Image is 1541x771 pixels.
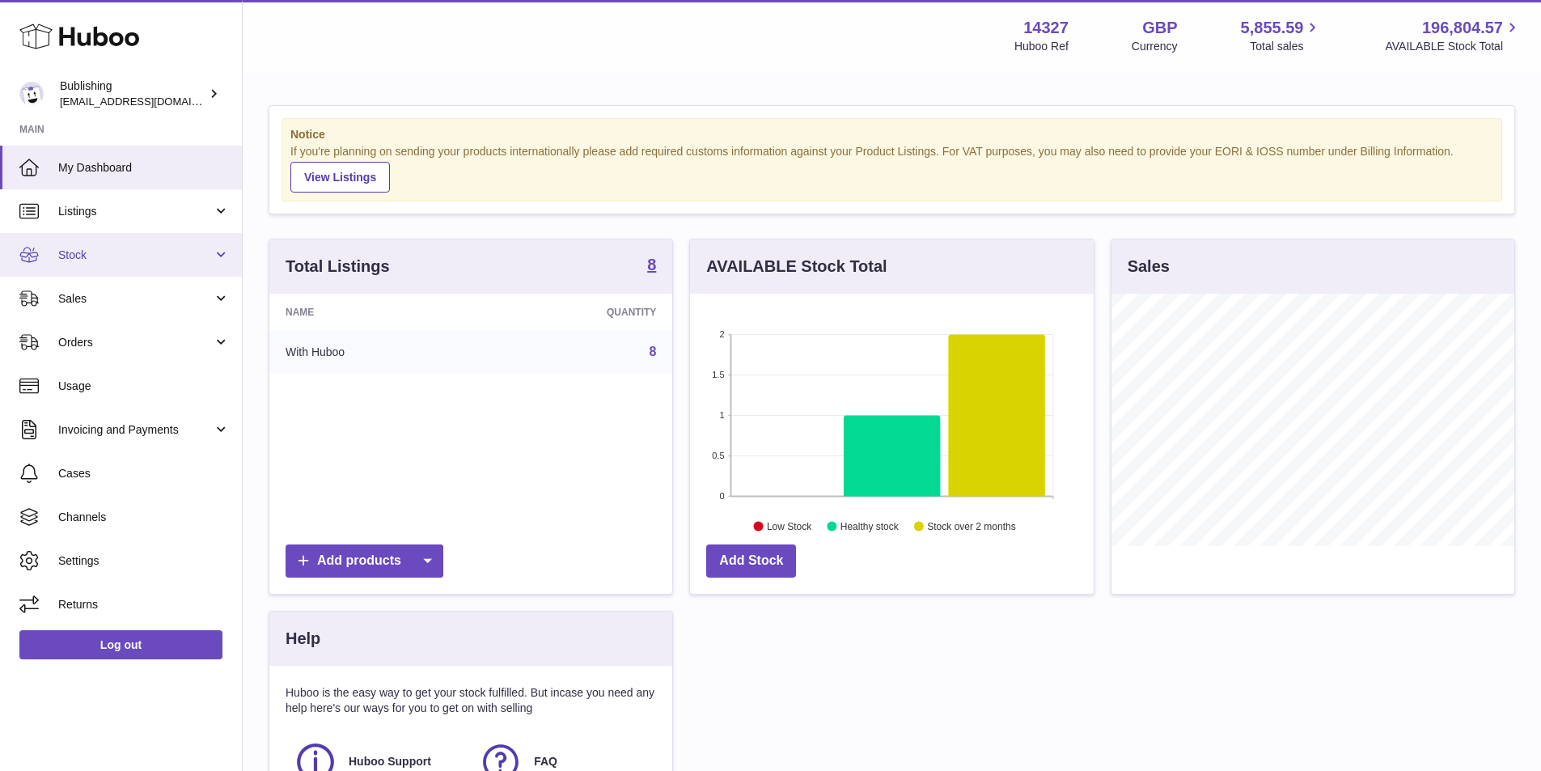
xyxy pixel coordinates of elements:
[767,520,812,532] text: Low Stock
[706,544,796,578] a: Add Stock
[58,248,213,263] span: Stock
[1014,39,1069,54] div: Huboo Ref
[649,345,656,358] a: 8
[720,491,725,501] text: 0
[713,451,725,460] text: 0.5
[482,294,672,331] th: Quantity
[60,78,205,109] div: Bublishing
[1142,17,1177,39] strong: GBP
[19,82,44,106] img: accounting@bublishing.com
[286,685,656,716] p: Huboo is the easy way to get your stock fulfilled. But incase you need any help here's our ways f...
[58,422,213,438] span: Invoicing and Payments
[286,628,320,650] h3: Help
[269,294,482,331] th: Name
[534,754,557,769] span: FAQ
[1023,17,1069,39] strong: 14327
[286,256,390,277] h3: Total Listings
[19,630,222,659] a: Log out
[290,127,1493,142] strong: Notice
[1132,39,1178,54] div: Currency
[1385,17,1522,54] a: 196,804.57 AVAILABLE Stock Total
[290,144,1493,193] div: If you're planning on sending your products internationally please add required customs informati...
[349,754,431,769] span: Huboo Support
[647,256,656,276] a: 8
[60,95,238,108] span: [EMAIL_ADDRESS][DOMAIN_NAME]
[58,291,213,307] span: Sales
[720,329,725,339] text: 2
[58,510,230,525] span: Channels
[1250,39,1322,54] span: Total sales
[713,370,725,379] text: 1.5
[928,520,1016,532] text: Stock over 2 months
[647,256,656,273] strong: 8
[1241,17,1304,39] span: 5,855.59
[269,331,482,373] td: With Huboo
[706,256,887,277] h3: AVAILABLE Stock Total
[58,553,230,569] span: Settings
[58,335,213,350] span: Orders
[286,544,443,578] a: Add products
[58,597,230,612] span: Returns
[58,466,230,481] span: Cases
[58,204,213,219] span: Listings
[58,160,230,176] span: My Dashboard
[290,162,390,193] a: View Listings
[840,520,900,532] text: Healthy stock
[1241,17,1323,54] a: 5,855.59 Total sales
[1385,39,1522,54] span: AVAILABLE Stock Total
[720,410,725,420] text: 1
[1128,256,1170,277] h3: Sales
[1422,17,1503,39] span: 196,804.57
[58,379,230,394] span: Usage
